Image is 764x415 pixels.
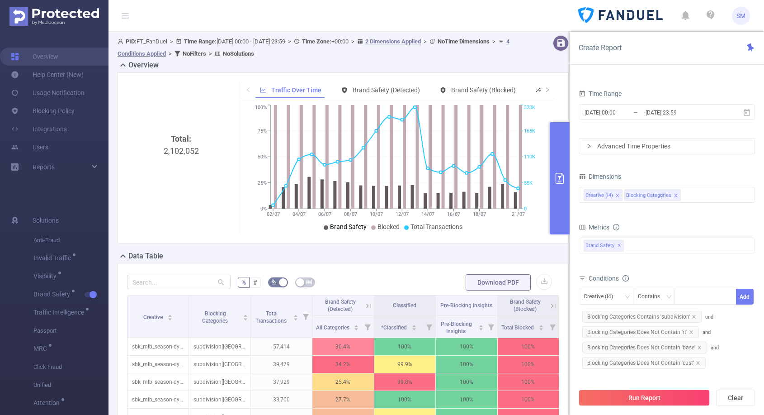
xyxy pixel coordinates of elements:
span: and [579,329,711,351]
button: Download PDF [466,274,531,291]
p: 30.4% [312,338,373,355]
div: Sort [354,324,359,329]
i: icon: caret-up [538,324,543,326]
p: subdivision[[GEOGRAPHIC_DATA]-[GEOGRAPHIC_DATA]] [189,373,250,391]
i: icon: caret-down [293,317,298,320]
tspan: 110K [524,154,535,160]
p: 37,929 [251,373,312,391]
i: icon: user [118,38,126,44]
span: Total Blocked [501,324,535,331]
p: 33,700 [251,391,312,408]
span: > [206,50,215,57]
span: Brand Safety [584,240,624,252]
tspan: 04/07 [292,211,306,217]
tspan: 21/07 [512,211,525,217]
span: Blocking Categories Does Not Contain 'base' [582,342,707,353]
i: Filter menu [299,296,312,338]
span: Total Transactions [410,223,462,230]
tspan: 55K [524,180,533,186]
i: icon: down [625,294,630,301]
span: Brand Safety [33,291,73,297]
p: 39,479 [251,356,312,373]
p: 100% [498,391,559,408]
span: Creative [143,314,164,320]
div: Sort [167,313,173,319]
span: Blocked [377,223,400,230]
li: Blocking Categories [624,189,681,201]
span: and [579,345,719,366]
i: icon: caret-down [243,317,248,320]
i: icon: down [666,294,672,301]
b: PID: [126,38,137,45]
span: Reports [33,163,55,171]
a: Usage Notification [11,84,85,102]
p: sbk_mlb_season-dynamic_300x250.zip [4628027] [127,338,189,355]
input: Start date [584,106,657,119]
tspan: 12/07 [396,211,409,217]
span: FT_FanDuel [DATE] 00:00 - [DATE] 23:59 +00:00 [118,38,509,57]
a: Users [11,138,48,156]
span: Classified [393,302,416,309]
tspan: 14/07 [421,211,434,217]
b: No Filters [183,50,206,57]
tspan: 220K [524,105,535,111]
i: icon: right [545,87,550,92]
span: Total Transactions [255,310,288,324]
b: Total: [171,134,191,143]
tspan: 100% [255,105,267,111]
div: Sort [478,324,484,329]
i: icon: caret-up [293,313,298,316]
span: Passport [33,322,108,340]
p: 100% [436,356,497,373]
p: 100% [374,391,435,408]
i: icon: caret-up [412,324,417,326]
p: sbk_mlb_season-dynamic_300x250.zip [4628027] [127,373,189,391]
i: icon: table [307,279,312,285]
i: icon: caret-down [354,327,359,329]
span: Metrics [579,224,609,231]
span: Click Fraud [33,358,108,376]
p: 57,414 [251,338,312,355]
p: sbk_mlb_season-dynamic_300x250.zip [4628027] [127,356,189,373]
tspan: 0% [260,206,267,212]
i: icon: info-circle [613,224,619,230]
tspan: 06/07 [318,211,331,217]
i: icon: line-chart [260,87,266,93]
i: Filter menu [485,316,497,338]
div: icon: rightAdvanced Time Properties [579,138,755,154]
tspan: 25% [258,180,267,186]
button: Add [736,289,754,305]
span: MRC [33,345,50,352]
p: 100% [498,373,559,391]
i: icon: close [689,330,693,334]
span: Create Report [579,43,622,52]
p: 34.2% [312,356,373,373]
span: Conditions [589,275,629,282]
b: No Solutions [223,50,254,57]
a: Help Center (New) [11,66,84,84]
tspan: 0 [524,206,527,212]
i: icon: close [697,345,702,350]
tspan: 08/07 [344,211,357,217]
p: 100% [498,356,559,373]
span: Brand Safety [330,223,367,230]
i: icon: close [615,193,620,199]
span: > [421,38,429,45]
span: Pre-Blocking Insights [440,302,492,309]
i: icon: caret-down [538,327,543,329]
i: icon: caret-up [243,313,248,316]
h2: Overview [128,60,159,71]
p: subdivision[[GEOGRAPHIC_DATA]-[GEOGRAPHIC_DATA]] [189,391,250,408]
tspan: 16/07 [447,211,460,217]
i: icon: left [245,87,251,92]
p: sbk_mlb_season-dynamic_300x250.zip [4628027] [127,391,189,408]
span: Blocking Categories Contains 'subdivision' [582,311,702,323]
b: Time Zone: [302,38,331,45]
p: 100% [436,373,497,391]
h2: Data Table [128,251,163,262]
tspan: 165K [524,128,535,134]
p: 100% [436,338,497,355]
input: End date [645,106,718,119]
span: Brand Safety (Detected) [325,299,356,312]
span: Time Range [579,90,622,97]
